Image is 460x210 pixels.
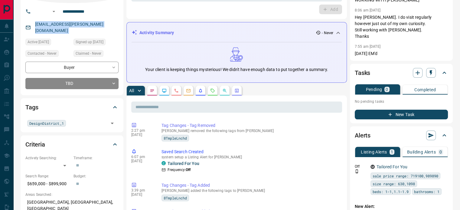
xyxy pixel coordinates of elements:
[76,39,103,45] span: Signed up [DATE]
[355,14,448,40] p: Hey [PERSON_NAME]. I do visit regularly however just out of my own curiosity. Still working with ...
[73,173,119,179] p: Budget:
[129,89,134,93] p: All
[131,155,152,159] p: 6:07 pm
[25,137,119,152] div: Criteria
[161,182,340,189] p: Tag Changes - Tag Added
[355,131,370,140] h2: Alerts
[355,97,448,106] p: No pending tasks
[355,169,359,173] svg: Push Notification Only
[161,129,340,133] p: [PERSON_NAME] removed the following tags from [PERSON_NAME]
[373,173,438,179] span: sale price range: 719100,989890
[29,120,64,126] span: DesignDistrict_1
[25,192,119,197] p: Areas Searched:
[132,27,342,38] div: Activity Summary- Never
[161,161,166,165] div: condos.ca
[73,39,119,47] div: Mon Sep 20 2010
[186,168,191,172] strong: Off
[25,140,45,149] h2: Criteria
[164,135,187,141] span: 8TmpleLnchd
[234,88,239,93] svg: Agent Actions
[174,88,179,93] svg: Calls
[407,150,436,154] p: Building Alerts
[131,159,152,163] p: [DATE]
[161,122,340,129] p: Tag Changes - Tag Removed
[25,173,70,179] p: Search Range:
[386,87,388,92] p: 0
[355,44,380,49] p: 7:55 am [DATE]
[168,167,191,173] p: Frequency:
[50,8,57,15] button: Open
[131,192,152,197] p: [DATE]
[373,189,409,195] span: beds: 1-1,1.1-1.9
[373,181,415,187] span: size range: 630,1098
[355,68,370,78] h2: Tasks
[28,39,49,45] span: Active [DATE]
[361,150,387,154] p: Listing Alerts
[150,88,155,93] svg: Notes
[355,203,448,210] p: New Alert:
[355,128,448,143] div: Alerts
[145,66,328,73] p: Your client is keeping things mysterious! We didn't have enough data to put together a summary.
[131,188,152,192] p: 3:39 pm
[25,39,70,47] div: Sun Mar 13 2022
[131,133,152,137] p: [DATE]
[164,195,187,201] span: 8TmpleLnchd
[391,150,393,154] p: 1
[162,88,167,93] svg: Lead Browsing Activity
[370,165,375,169] div: mrloft.ca
[35,22,103,33] a: [EMAIL_ADDRESS][PERSON_NAME][DOMAIN_NAME]
[25,62,119,73] div: Buyer
[322,30,333,36] p: - Never
[108,119,116,128] button: Open
[439,150,442,154] p: 0
[25,179,70,189] p: $659,000 - $899,900
[25,78,119,89] div: TBD
[76,50,101,57] span: Claimed - Never
[161,149,340,155] p: Saved Search Created
[355,50,448,57] p: [DATE] EM'd
[161,189,340,193] p: [PERSON_NAME] added the following tags to [PERSON_NAME]
[366,87,382,92] p: Pending
[222,88,227,93] svg: Opportunities
[25,100,119,115] div: Tags
[25,155,70,161] p: Actively Searching:
[210,88,215,93] svg: Requests
[73,155,119,161] p: Timeframe:
[355,110,448,119] button: New Task
[355,8,380,12] p: 8:06 am [DATE]
[377,164,407,169] a: Tailored For You
[198,88,203,93] svg: Listing Alerts
[355,164,367,169] p: Off
[25,102,38,112] h2: Tags
[139,30,174,36] p: Activity Summary
[186,88,191,93] svg: Emails
[355,66,448,80] div: Tasks
[414,189,439,195] span: bathrooms: 1
[131,128,152,133] p: 2:27 pm
[414,88,436,92] p: Completed
[161,155,340,159] p: system setup a Listing Alert for [PERSON_NAME]
[28,50,57,57] span: Contacted - Never
[168,161,199,166] a: Tailored For You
